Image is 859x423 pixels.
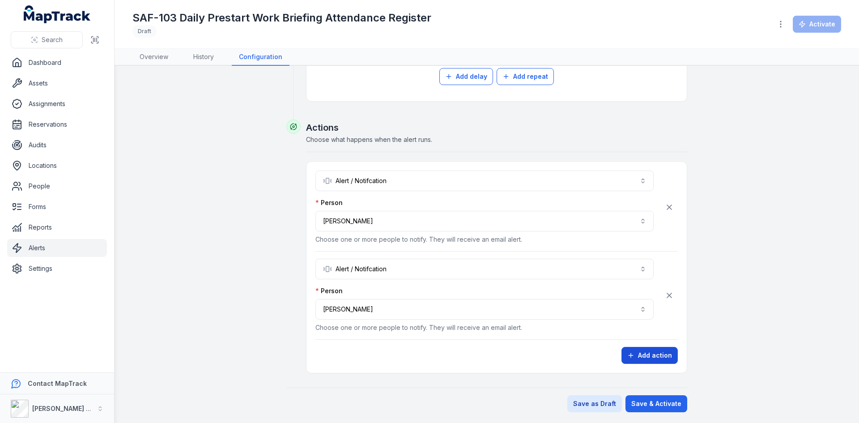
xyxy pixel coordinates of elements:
[7,136,107,154] a: Audits
[232,49,289,66] a: Configuration
[306,136,432,143] span: Choose what happens when the alert runs.
[7,218,107,236] a: Reports
[315,235,654,244] p: Choose one or more people to notify. They will receive an email alert.
[7,95,107,113] a: Assignments
[7,239,107,257] a: Alerts
[186,49,221,66] a: History
[625,395,687,412] button: Save & Activate
[7,54,107,72] a: Dashboard
[28,380,87,387] strong: Contact MapTrack
[7,115,107,133] a: Reservations
[132,49,175,66] a: Overview
[315,323,654,332] p: Choose one or more people to notify. They will receive an email alert.
[497,68,554,85] button: Add repeat
[315,171,654,191] button: Alert / Notifcation
[132,11,431,25] h1: SAF-103 Daily Prestart Work Briefing Attendance Register
[42,35,63,44] span: Search
[7,157,107,175] a: Locations
[7,177,107,195] a: People
[315,286,343,295] label: Person
[132,25,157,38] div: Draft
[32,405,106,412] strong: [PERSON_NAME] Group
[315,259,654,279] button: Alert / Notifcation
[7,260,107,278] a: Settings
[7,198,107,216] a: Forms
[24,5,91,23] a: MapTrack
[306,121,687,134] h2: Actions
[315,299,654,320] button: [PERSON_NAME]
[567,395,622,412] button: Save as Draft
[11,31,83,48] button: Search
[315,198,343,207] label: Person
[315,211,654,231] button: [PERSON_NAME]
[621,347,678,364] button: Add action
[439,68,493,85] button: Add delay
[7,74,107,92] a: Assets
